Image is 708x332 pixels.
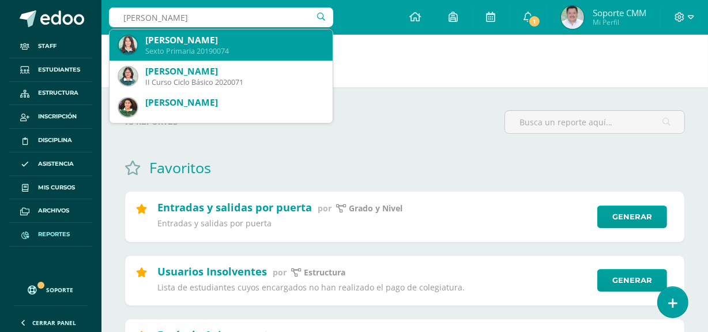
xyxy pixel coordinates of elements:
input: Busca un reporte aquí... [505,111,684,133]
span: Cerrar panel [32,319,76,327]
span: Staff [38,42,57,51]
a: Estudiantes [9,58,92,82]
p: Entradas y salidas por puerta [157,218,590,229]
span: Mi Perfil [593,17,646,27]
span: Archivos [38,206,69,215]
a: Mis cursos [9,176,92,200]
img: 488a420d0d1d2659f932af3dd8ec560d.png [119,36,137,54]
span: Soporte [47,286,74,294]
img: 131aa79c36b0b53736968100fe962c17.png [119,98,137,117]
img: da9bed96fdbd86ad5b655bd5bd27e0c8.png [561,6,584,29]
a: Generar [597,269,667,292]
h1: Favoritos [149,158,211,177]
a: Generar [597,206,667,228]
span: Disciplina [38,136,72,145]
div: II Curso Ciclo Básico 2020071 [145,77,323,87]
div: [PERSON_NAME] [145,96,323,109]
div: [PERSON_NAME] [145,65,323,77]
h2: Usuarios Insolventes [157,264,267,278]
span: Soporte CMM [593,7,646,18]
div: [PERSON_NAME] [145,34,323,46]
div: Sexto Primaria 20190074 [145,46,323,56]
span: Inscripción [38,112,77,121]
span: Estructura [38,88,78,98]
a: Archivos [9,199,92,223]
a: Disciplina [9,129,92,152]
span: por [318,203,332,214]
span: Mis cursos [38,183,75,192]
span: 1 [528,15,541,28]
a: Asistencia [9,152,92,176]
p: Lista de estudiantes cuyos encargados no han realizado el pago de colegiatura. [157,282,590,293]
span: por [273,267,287,278]
input: Busca un usuario... [109,8,333,27]
h2: Entradas y salidas por puerta [157,200,312,214]
a: Staff [9,35,92,58]
img: 5aee086bccfda61cf94ce241b30b3309.png [119,67,137,85]
a: Estructura [9,82,92,106]
a: Soporte [14,274,88,303]
p: Grado y Nivel [349,203,402,214]
span: Reportes [38,230,70,239]
span: Estudiantes [38,65,80,74]
a: Reportes [9,223,92,247]
span: Asistencia [38,159,74,169]
p: Estructura [304,267,345,278]
a: Inscripción [9,105,92,129]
